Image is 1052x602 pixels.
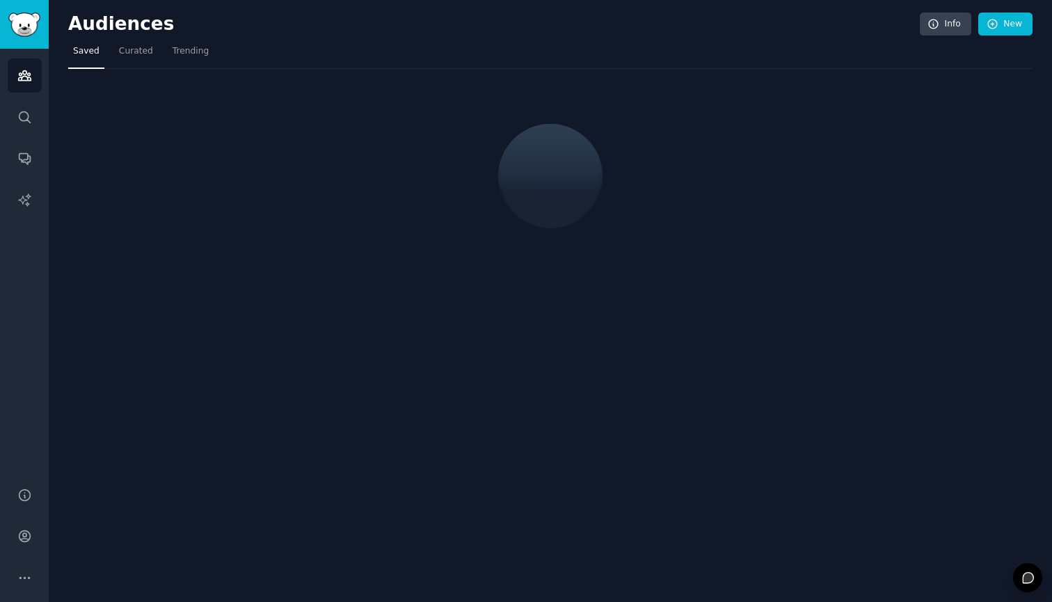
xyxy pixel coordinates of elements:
[68,13,920,35] h2: Audiences
[119,45,153,58] span: Curated
[168,40,214,69] a: Trending
[68,40,104,69] a: Saved
[8,13,40,37] img: GummySearch logo
[920,13,971,36] a: Info
[114,40,158,69] a: Curated
[978,13,1033,36] a: New
[173,45,209,58] span: Trending
[73,45,99,58] span: Saved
